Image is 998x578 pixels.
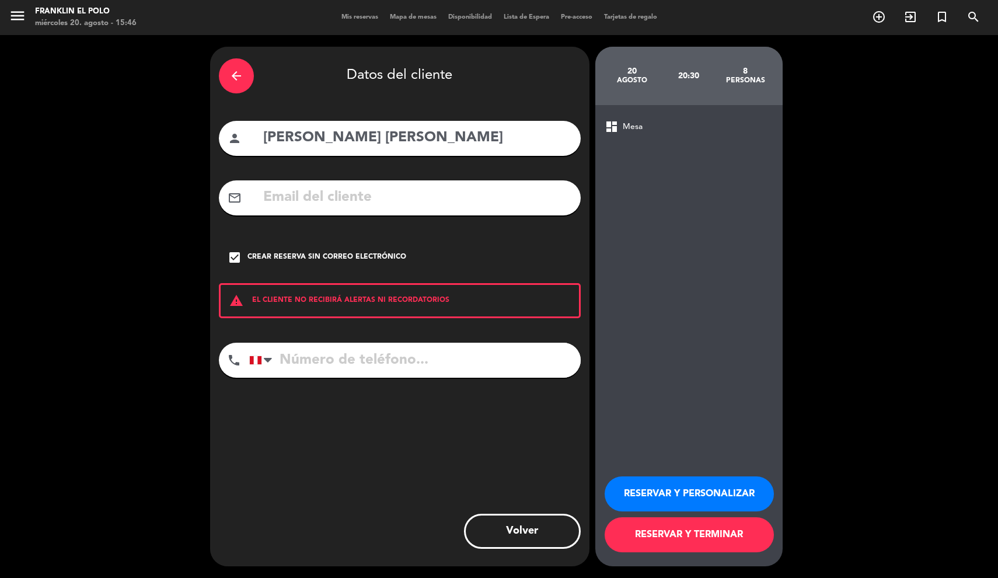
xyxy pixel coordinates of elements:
i: check_box [228,250,242,264]
div: miércoles 20. agosto - 15:46 [35,18,137,29]
button: menu [9,7,26,29]
div: 20 [604,67,661,76]
div: EL CLIENTE NO RECIBIRÁ ALERTAS NI RECORDATORIOS [219,283,581,318]
span: Mesa [623,120,643,134]
i: search [966,10,980,24]
span: Mis reservas [336,14,384,20]
button: RESERVAR Y TERMINAR [605,517,774,552]
div: Datos del cliente [219,55,581,96]
i: mail_outline [228,191,242,205]
span: Lista de Espera [498,14,555,20]
input: Email del cliente [262,186,572,210]
span: Mapa de mesas [384,14,442,20]
input: Nombre del cliente [262,126,572,150]
i: turned_in_not [935,10,949,24]
i: add_circle_outline [872,10,886,24]
button: Volver [464,514,581,549]
i: phone [227,353,241,367]
div: Peru (Perú): +51 [250,343,277,377]
button: RESERVAR Y PERSONALIZAR [605,476,774,511]
div: 8 [717,67,774,76]
div: Crear reserva sin correo electrónico [247,252,406,263]
span: dashboard [605,120,619,134]
i: person [228,131,242,145]
div: personas [717,76,774,85]
i: arrow_back [229,69,243,83]
i: exit_to_app [903,10,917,24]
div: agosto [604,76,661,85]
input: Número de teléfono... [249,343,581,378]
span: Tarjetas de regalo [598,14,663,20]
i: warning [221,294,252,308]
div: 20:30 [661,55,717,96]
div: Franklin El Polo [35,6,137,18]
span: Pre-acceso [555,14,598,20]
span: Disponibilidad [442,14,498,20]
i: menu [9,7,26,25]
